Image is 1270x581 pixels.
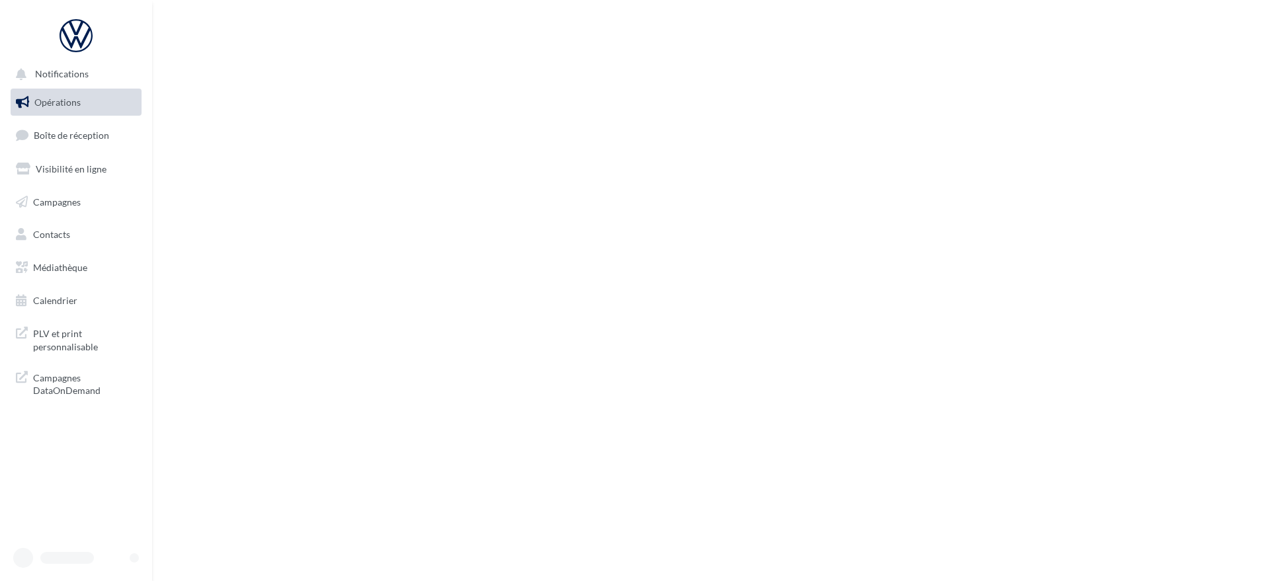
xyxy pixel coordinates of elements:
a: Campagnes [8,188,144,216]
span: Boîte de réception [34,130,109,141]
span: Campagnes DataOnDemand [33,369,136,397]
a: Boîte de réception [8,121,144,149]
span: Opérations [34,97,81,108]
a: Visibilité en ligne [8,155,144,183]
a: Campagnes DataOnDemand [8,364,144,403]
a: Opérations [8,89,144,116]
a: Médiathèque [8,254,144,282]
span: Calendrier [33,295,77,306]
span: Médiathèque [33,262,87,273]
span: Contacts [33,229,70,240]
span: Visibilité en ligne [36,163,106,174]
span: Campagnes [33,196,81,207]
a: Calendrier [8,287,144,315]
a: PLV et print personnalisable [8,319,144,358]
span: PLV et print personnalisable [33,325,136,353]
a: Contacts [8,221,144,249]
span: Notifications [35,69,89,80]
